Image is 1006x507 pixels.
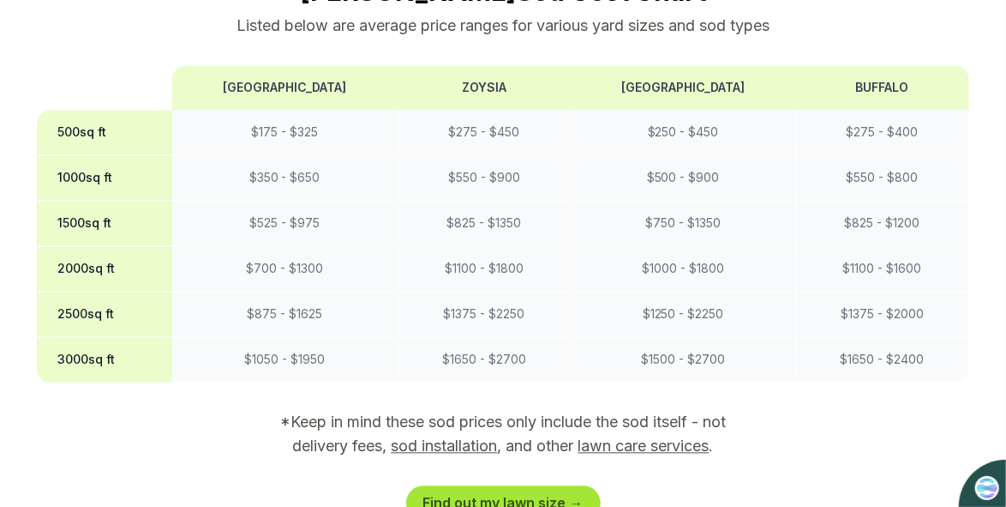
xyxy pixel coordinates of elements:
a: sod installation [392,437,498,455]
th: Zoysia [398,65,571,110]
p: Listed below are average price ranges for various yard sizes and sod types [37,14,969,38]
th: 3000 sq ft [37,337,172,383]
td: $ 825 - $ 1200 [796,201,969,246]
td: $ 175 - $ 325 [172,110,398,155]
td: $ 500 - $ 900 [571,155,796,201]
td: $ 250 - $ 450 [571,110,796,155]
th: 1000 sq ft [37,155,172,201]
p: *Keep in mind these sod prices only include the sod itself - not delivery fees, , and other . [256,410,750,458]
th: Buffalo [796,65,969,110]
td: $ 1375 - $ 2250 [398,292,571,337]
td: $ 825 - $ 1350 [398,201,571,246]
td: $ 875 - $ 1625 [172,292,398,337]
td: $ 1500 - $ 2700 [571,337,796,383]
td: $ 350 - $ 650 [172,155,398,201]
a: lawn care services [578,437,710,455]
td: $ 1100 - $ 1600 [796,246,969,292]
td: $ 275 - $ 450 [398,110,571,155]
th: [GEOGRAPHIC_DATA] [571,65,796,110]
th: 500 sq ft [37,110,172,155]
td: $ 1650 - $ 2400 [796,337,969,383]
td: $ 1375 - $ 2000 [796,292,969,337]
td: $ 550 - $ 900 [398,155,571,201]
td: $ 550 - $ 800 [796,155,969,201]
td: $ 750 - $ 1350 [571,201,796,246]
th: 2500 sq ft [37,292,172,337]
td: $ 1250 - $ 2250 [571,292,796,337]
th: 1500 sq ft [37,201,172,246]
td: $ 1100 - $ 1800 [398,246,571,292]
td: $ 1050 - $ 1950 [172,337,398,383]
td: $ 1650 - $ 2700 [398,337,571,383]
th: [GEOGRAPHIC_DATA] [172,65,398,110]
td: $ 525 - $ 975 [172,201,398,246]
td: $ 700 - $ 1300 [172,246,398,292]
td: $ 1000 - $ 1800 [571,246,796,292]
th: 2000 sq ft [37,246,172,292]
td: $ 275 - $ 400 [796,110,969,155]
